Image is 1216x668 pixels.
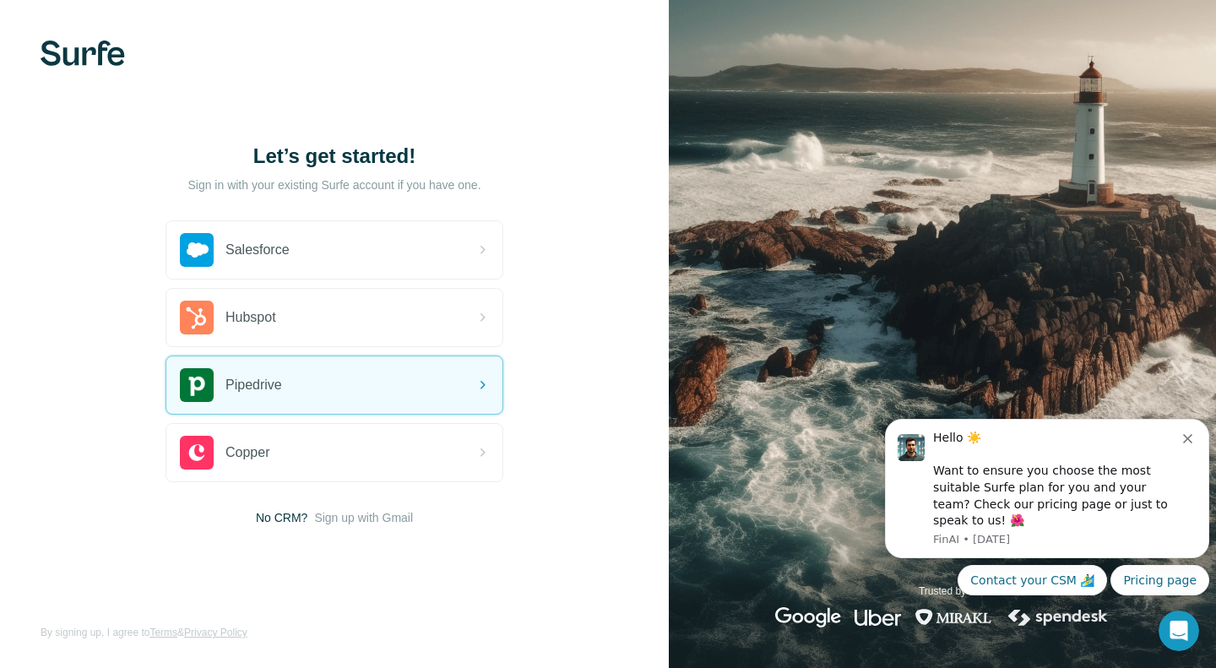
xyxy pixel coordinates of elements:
[225,375,282,395] span: Pipedrive
[225,307,276,328] span: Hubspot
[41,625,247,640] span: By signing up, I agree to &
[878,380,1216,622] iframe: Intercom notifications message
[187,177,480,193] p: Sign in with your existing Surfe account if you have one.
[1159,611,1199,651] iframe: Intercom live chat
[184,627,247,638] a: Privacy Policy
[41,41,125,66] img: Surfe's logo
[180,368,214,402] img: pipedrive's logo
[180,301,214,334] img: hubspot's logo
[180,233,214,267] img: salesforce's logo
[775,607,841,627] img: google's logo
[256,509,307,526] span: No CRM?
[225,240,290,260] span: Salesforce
[314,509,413,526] button: Sign up with Gmail
[855,607,901,627] img: uber's logo
[166,143,503,170] h1: Let’s get started!
[225,443,269,463] span: Copper
[180,436,214,470] img: copper's logo
[149,627,177,638] a: Terms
